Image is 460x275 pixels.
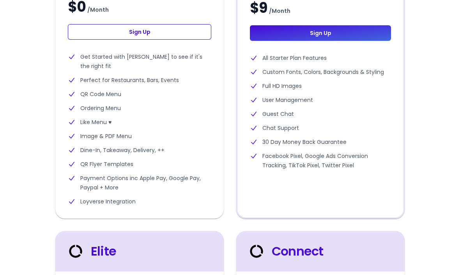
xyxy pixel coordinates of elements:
li: Facebook Pixel, Google Ads Conversion Tracking, TikTok Pixel, Twitter Pixel [250,151,391,170]
li: Image & PDF Menu [68,131,211,141]
li: Ordering Menu [68,103,211,113]
li: Like Menu ♥ [68,117,211,127]
li: 30 Day Money Back Guarantee [250,137,391,147]
span: / Month [87,5,109,14]
span: / Month [269,6,290,16]
li: Get Started with [PERSON_NAME] to see if it's the right fit [68,52,211,71]
li: QR Code Menu [68,89,211,99]
a: Sign Up [68,24,211,40]
span: $9 [250,0,267,16]
li: Perfect for Restaurants, Bars, Events [68,75,211,85]
li: Payment Options inc Apple Pay, Google Pay, Paypal + More [68,173,211,192]
li: User Management [250,95,391,105]
li: Dine-In, Takeaway, Delivery, ++ [68,145,211,155]
li: QR Flyer Templates [68,159,211,169]
div: Elite [66,242,116,261]
li: Full HD Images [250,81,391,91]
a: Sign Up [250,25,391,41]
li: Custom Fonts, Colors, Backgrounds & Styling [250,67,391,77]
li: All Starter Plan Features [250,53,391,63]
div: Connect [247,242,323,261]
li: Chat Support [250,123,391,133]
li: Loyverse Integration [68,197,211,206]
li: Guest Chat [250,109,391,119]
